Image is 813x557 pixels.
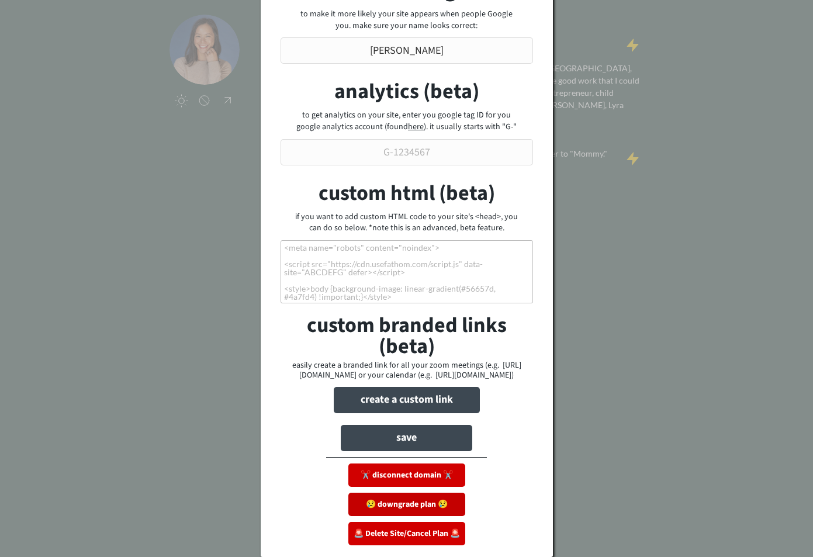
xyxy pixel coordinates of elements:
[408,121,424,133] a: here
[295,110,519,133] div: to get analytics on your site, enter you google tag ID for you google analytics account (found )....
[319,178,495,208] strong: custom html (beta)
[307,310,511,361] strong: custom branded links (beta)
[295,9,519,32] div: to make it more likely your site appears when people Google you. make sure your name looks correct:
[295,212,519,234] div: if you want to add custom HTML code to your site's <head>, you can do so below. *note this is an ...
[348,493,465,516] button: 😢 downgrade plan 😢
[348,522,465,545] button: 🚨 Delete Site/Cancel Plan 🚨
[334,387,480,413] button: create a custom link
[348,463,465,487] button: ✂️ disconnect domain ✂️
[334,77,479,106] strong: analytics (beta)
[341,425,472,451] button: save
[281,361,533,380] div: easily create a branded link for all your zoom meetings (e.g. [URL][DOMAIN_NAME] or your calendar...
[281,139,533,165] input: G-1234567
